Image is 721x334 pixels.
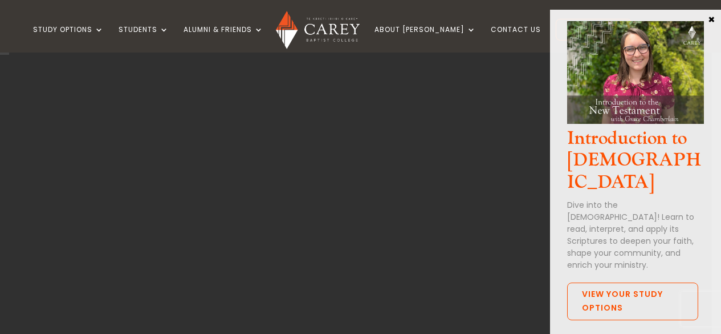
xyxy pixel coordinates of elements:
[119,26,169,53] a: Students
[374,26,476,53] a: About [PERSON_NAME]
[567,21,704,124] img: Intro to NT
[567,128,704,199] h3: Introduction to [DEMOGRAPHIC_DATA]
[491,26,541,53] a: Contact Us
[276,11,360,49] img: Carey Baptist College
[184,26,263,53] a: Alumni & Friends
[567,199,704,271] p: Dive into the [DEMOGRAPHIC_DATA]! Learn to read, interpret, and apply its Scriptures to deepen yo...
[567,283,698,320] a: View Your Study Options
[567,114,704,127] a: Intro to NT
[33,26,104,53] a: Study Options
[706,14,717,24] button: Close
